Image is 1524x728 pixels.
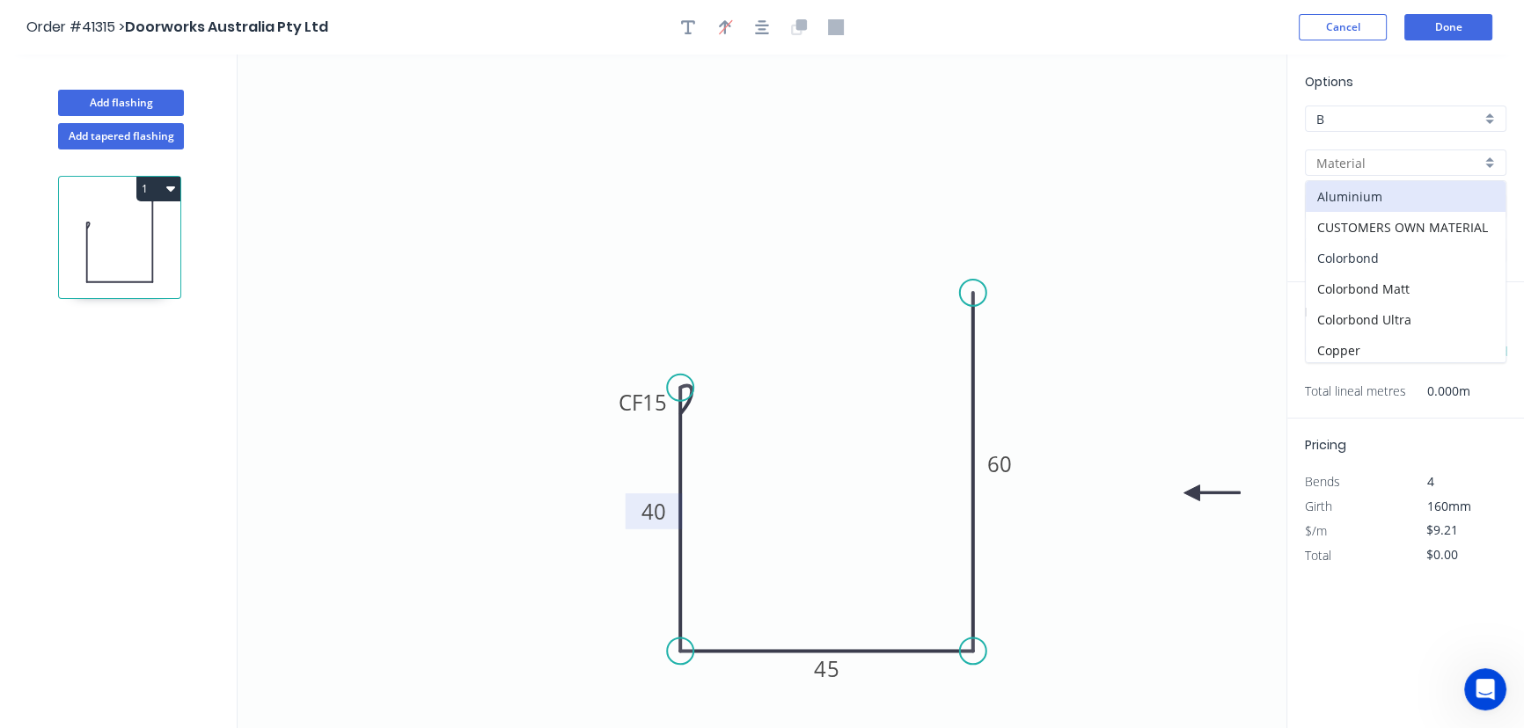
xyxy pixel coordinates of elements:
[641,497,666,526] tspan: 40
[1299,14,1387,40] button: Cancel
[619,388,642,417] tspan: CF
[1306,304,1506,335] div: Colorbond Ultra
[814,654,839,683] tspan: 45
[58,123,184,149] button: Add tapered flashing
[136,177,180,201] button: 1
[1305,73,1353,91] span: Options
[1316,154,1481,172] input: Material
[1305,547,1331,564] span: Total
[1406,379,1470,404] span: 0.000m
[1464,668,1506,710] iframe: Intercom live chat
[1427,498,1471,514] span: 160mm
[1305,436,1346,454] span: Pricing
[1306,243,1506,273] div: Colorbond
[1316,110,1481,128] input: Price level
[1305,379,1406,404] span: Total lineal metres
[125,17,328,37] span: Doorworks Australia Pty Ltd
[642,388,667,417] tspan: 15
[1306,212,1506,243] div: CUSTOMERS OWN MATERIAL
[26,17,125,37] span: Order #41315 >
[238,55,1286,728] svg: 0
[1305,473,1340,490] span: Bends
[1305,522,1327,539] span: $/m
[58,90,184,116] button: Add flashing
[1427,473,1434,490] span: 4
[1306,335,1506,366] div: Copper
[1306,181,1506,212] div: Aluminium
[1404,14,1492,40] button: Done
[1306,273,1506,304] div: Colorbond Matt
[987,449,1012,478] tspan: 60
[1305,498,1332,514] span: Girth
